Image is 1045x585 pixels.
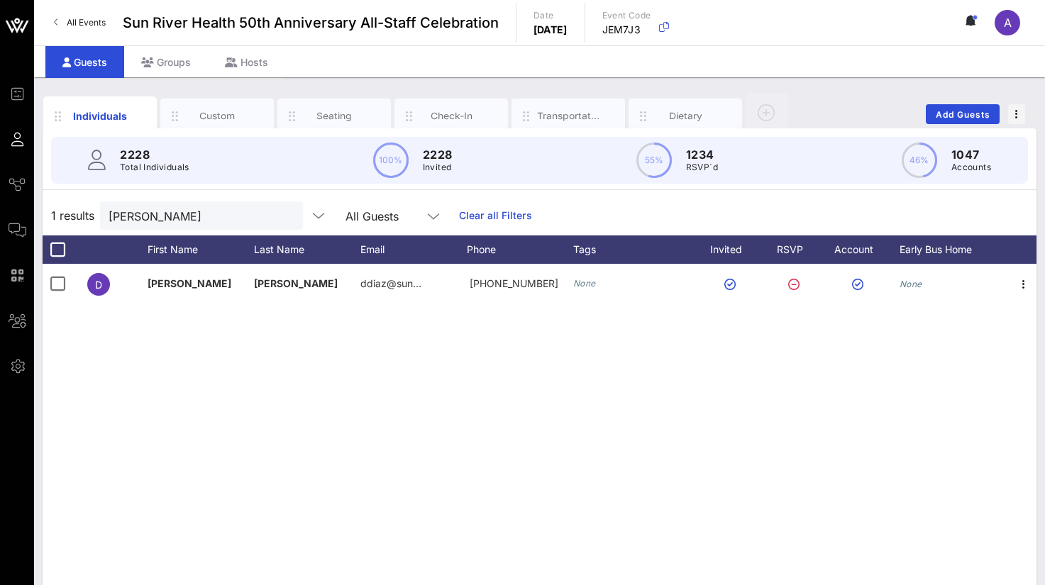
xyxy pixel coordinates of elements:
[537,109,600,123] div: Transportation
[951,160,991,174] p: Accounts
[926,104,1000,124] button: Add Guests
[254,235,360,264] div: Last Name
[423,160,453,174] p: Invited
[303,109,366,123] div: Seating
[470,277,558,289] span: +16313726873
[148,277,231,289] span: [PERSON_NAME]
[900,279,922,289] i: None
[124,46,208,78] div: Groups
[772,235,822,264] div: RSVP
[533,9,568,23] p: Date
[686,160,718,174] p: RSVP`d
[573,278,596,289] i: None
[467,235,573,264] div: Phone
[423,146,453,163] p: 2228
[95,279,102,291] span: D
[208,46,285,78] div: Hosts
[120,146,189,163] p: 2228
[186,109,249,123] div: Custom
[120,160,189,174] p: Total Individuals
[123,12,499,33] span: Sun River Health 50th Anniversary All-Staff Celebration
[254,277,338,289] span: [PERSON_NAME]
[360,235,467,264] div: Email
[686,146,718,163] p: 1234
[951,146,991,163] p: 1047
[573,235,694,264] div: Tags
[822,235,900,264] div: Account
[69,108,132,123] div: Individuals
[694,235,772,264] div: Invited
[345,210,399,223] div: All Guests
[67,17,106,28] span: All Events
[360,264,421,303] p: ddiaz@sun…
[602,23,651,37] p: JEM7J3
[148,235,254,264] div: First Name
[654,109,717,123] div: Dietary
[51,207,94,224] span: 1 results
[459,208,532,223] a: Clear all Filters
[337,201,450,230] div: All Guests
[602,9,651,23] p: Event Code
[935,109,991,120] span: Add Guests
[533,23,568,37] p: [DATE]
[420,109,483,123] div: Check-In
[900,235,1006,264] div: Early Bus Home
[45,46,124,78] div: Guests
[1004,16,1012,30] span: A
[995,10,1020,35] div: A
[45,11,114,34] a: All Events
